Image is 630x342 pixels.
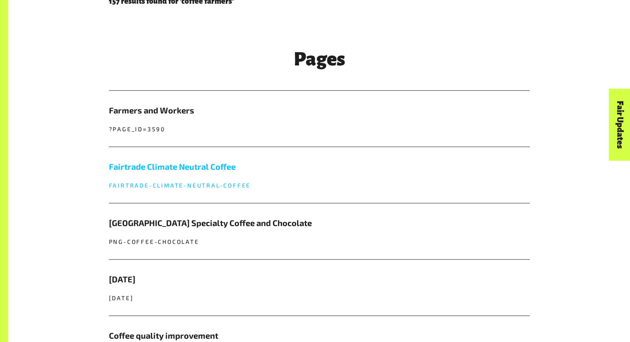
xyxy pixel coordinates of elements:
[109,147,530,203] a: Fairtrade Climate Neutral Coffee fairtrade-climate-neutral-coffee
[109,273,530,285] h5: [DATE]
[109,104,530,116] h5: Farmers and Workers
[109,203,530,259] a: [GEOGRAPHIC_DATA] Specialty Coffee and Chocolate png-coffee-chocolate
[109,294,530,302] p: [DATE]
[109,160,530,173] h5: Fairtrade Climate Neutral Coffee
[109,217,530,229] h5: [GEOGRAPHIC_DATA] Specialty Coffee and Chocolate
[109,329,530,342] h5: Coffee quality improvement
[109,125,530,133] p: ?page_id=3590
[109,181,530,190] p: fairtrade-climate-neutral-coffee
[109,237,530,246] p: png-coffee-chocolate
[109,91,530,147] a: Farmers and Workers ?page_id=3590
[109,49,530,70] h3: Pages
[109,260,530,316] a: [DATE] [DATE]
